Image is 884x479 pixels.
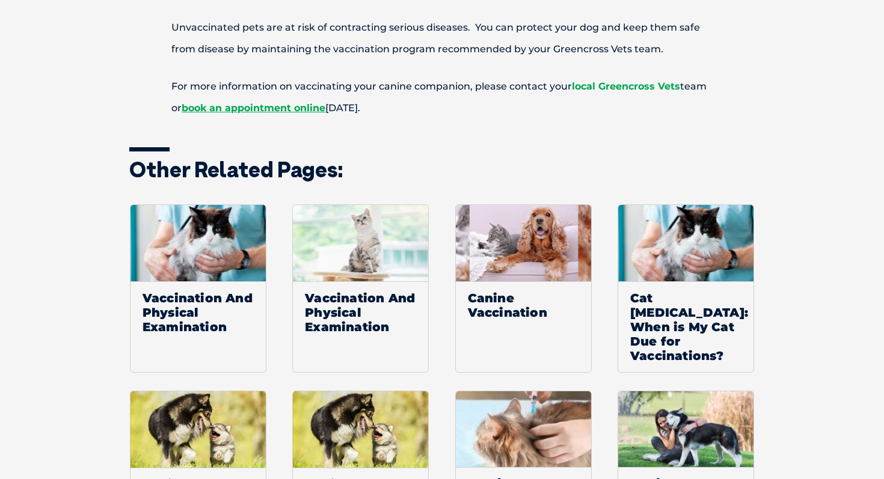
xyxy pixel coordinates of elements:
a: local Greencross Vets [572,81,680,92]
a: Canine Vaccination [455,204,592,373]
a: book an appointment online [182,102,325,114]
a: Cat [MEDICAL_DATA]: When is My Cat Due for Vaccinations? [618,204,754,373]
a: Vaccination And Physical Examination [130,204,266,373]
span: Canine Vaccination [456,281,591,329]
h3: Other related pages: [129,159,755,180]
span: Vaccination And Physical Examination [293,281,428,343]
span: Vaccination And Physical Examination [130,281,266,343]
img: Default Thumbnail [130,391,266,468]
p: For more information on vaccinating your canine companion, please contact your team or [DATE]. [129,76,755,119]
img: Default Thumbnail [293,391,429,468]
p: Unvaccinated pets are at risk of contracting serious diseases. You can protect your dog and keep ... [129,17,755,60]
span: Cat [MEDICAL_DATA]: When is My Cat Due for Vaccinations? [618,281,754,372]
a: Vaccination And Physical Examination [292,204,429,373]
